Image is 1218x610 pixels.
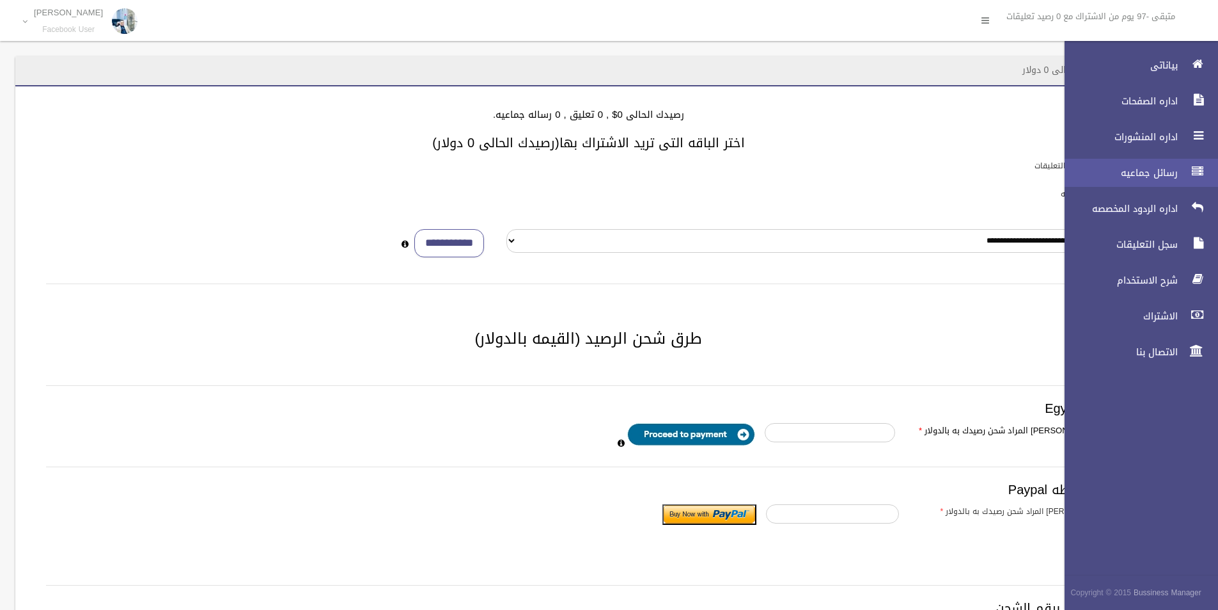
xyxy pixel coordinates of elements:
p: [PERSON_NAME] [34,8,103,17]
h3: اختر الباقه التى تريد الاشتراك بها(رصيدك الحالى 0 دولار) [31,136,1146,150]
span: شرح الاستخدام [1054,274,1182,287]
a: شرح الاستخدام [1054,266,1218,294]
a: اداره المنشورات [1054,123,1218,151]
h2: طرق شحن الرصيد (القيمه بالدولار) [31,330,1146,347]
label: ادخل [PERSON_NAME] المراد شحن رصيدك به بالدولار [909,504,1137,518]
label: ادخل [PERSON_NAME] المراد شحن رصيدك به بالدولار [905,423,1129,438]
h3: Egypt payment [46,401,1131,415]
a: الاتصال بنا [1054,338,1218,366]
header: الاشتراك - رصيدك الحالى 0 دولار [1007,58,1162,83]
strong: Bussiness Manager [1134,586,1201,600]
a: سجل التعليقات [1054,230,1218,259]
span: بياناتى [1054,59,1182,72]
a: اداره الصفحات [1054,87,1218,115]
a: رسائل جماعيه [1054,159,1218,187]
span: اداره الصفحات [1054,95,1182,108]
h4: رصيدك الحالى 0$ , 0 تعليق , 0 رساله جماعيه. [31,109,1146,120]
span: اداره الردود المخصصه [1054,202,1182,215]
h3: الدفع بواسطه Paypal [46,483,1131,497]
input: Submit [662,504,756,525]
small: Facebook User [34,25,103,35]
span: الاتصال بنا [1054,346,1182,358]
span: Copyright © 2015 [1070,586,1131,600]
span: الاشتراك [1054,310,1182,323]
span: سجل التعليقات [1054,238,1182,251]
a: بياناتى [1054,51,1218,79]
a: الاشتراك [1054,302,1218,330]
label: باقات الرد الالى على التعليقات [1035,159,1136,173]
span: اداره المنشورات [1054,131,1182,143]
label: باقات الرسائل الجماعيه [1061,187,1136,201]
span: رسائل جماعيه [1054,166,1182,179]
a: اداره الردود المخصصه [1054,195,1218,223]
